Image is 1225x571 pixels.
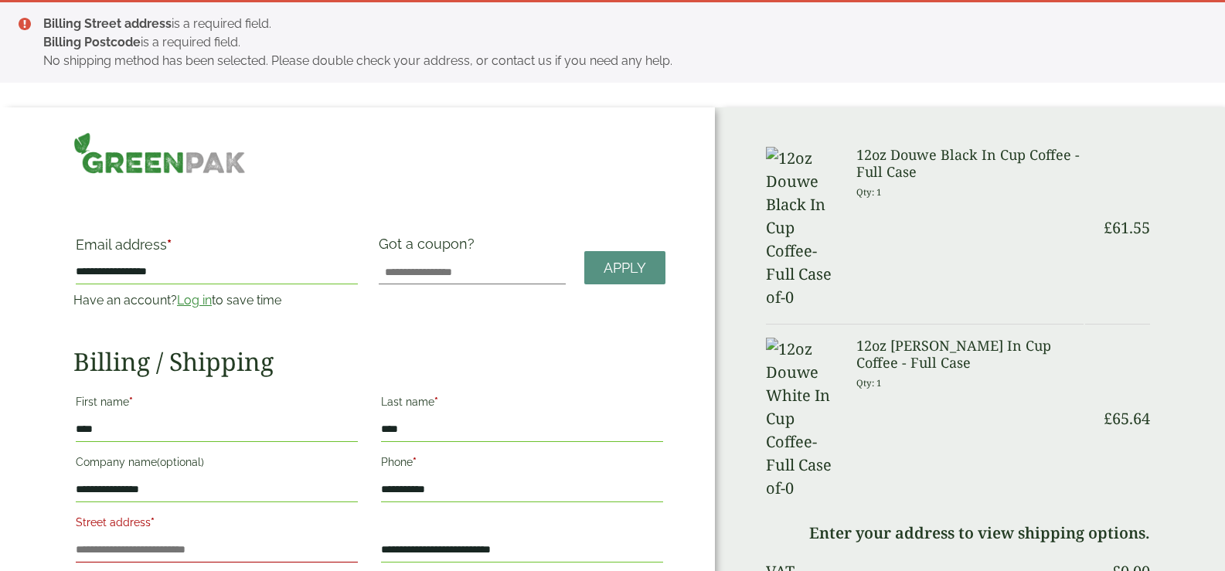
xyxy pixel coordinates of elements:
img: 12oz Douwe White In Cup Coffee-Full Case of-0 [766,338,839,500]
abbr: required [151,516,155,529]
label: Company name [76,451,358,478]
img: GreenPak Supplies [73,132,245,174]
strong: Billing Postcode [43,35,141,49]
span: £ [1104,408,1112,429]
small: Qty: 1 [856,377,882,389]
img: 12oz Douwe Black In Cup Coffee-Full Case of-0 [766,147,839,309]
td: Enter your address to view shipping options. [766,515,1150,552]
label: Street address [76,512,358,538]
li: No shipping method has been selected. Please double check your address, or contact us if you need... [43,52,1200,70]
abbr: required [413,456,417,468]
label: Email address [76,238,358,260]
bdi: 61.55 [1104,217,1150,238]
abbr: required [129,396,133,408]
small: Qty: 1 [856,186,882,198]
strong: Billing Street address [43,16,172,31]
label: Phone [381,451,663,478]
label: Got a coupon? [379,236,481,260]
h3: 12oz Douwe Black In Cup Coffee - Full Case [856,147,1083,180]
span: Apply [604,260,646,277]
li: is a required field. [43,33,1200,52]
h3: 12oz [PERSON_NAME] In Cup Coffee - Full Case [856,338,1083,371]
bdi: 65.64 [1104,408,1150,429]
abbr: required [167,236,172,253]
a: Apply [584,251,665,284]
abbr: required [434,396,438,408]
label: Last name [381,391,663,417]
span: (optional) [157,456,204,468]
a: Log in [177,293,212,308]
label: First name [76,391,358,417]
li: is a required field. [43,15,1200,33]
span: £ [1104,217,1112,238]
h2: Billing / Shipping [73,347,665,376]
p: Have an account? to save time [73,291,360,310]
